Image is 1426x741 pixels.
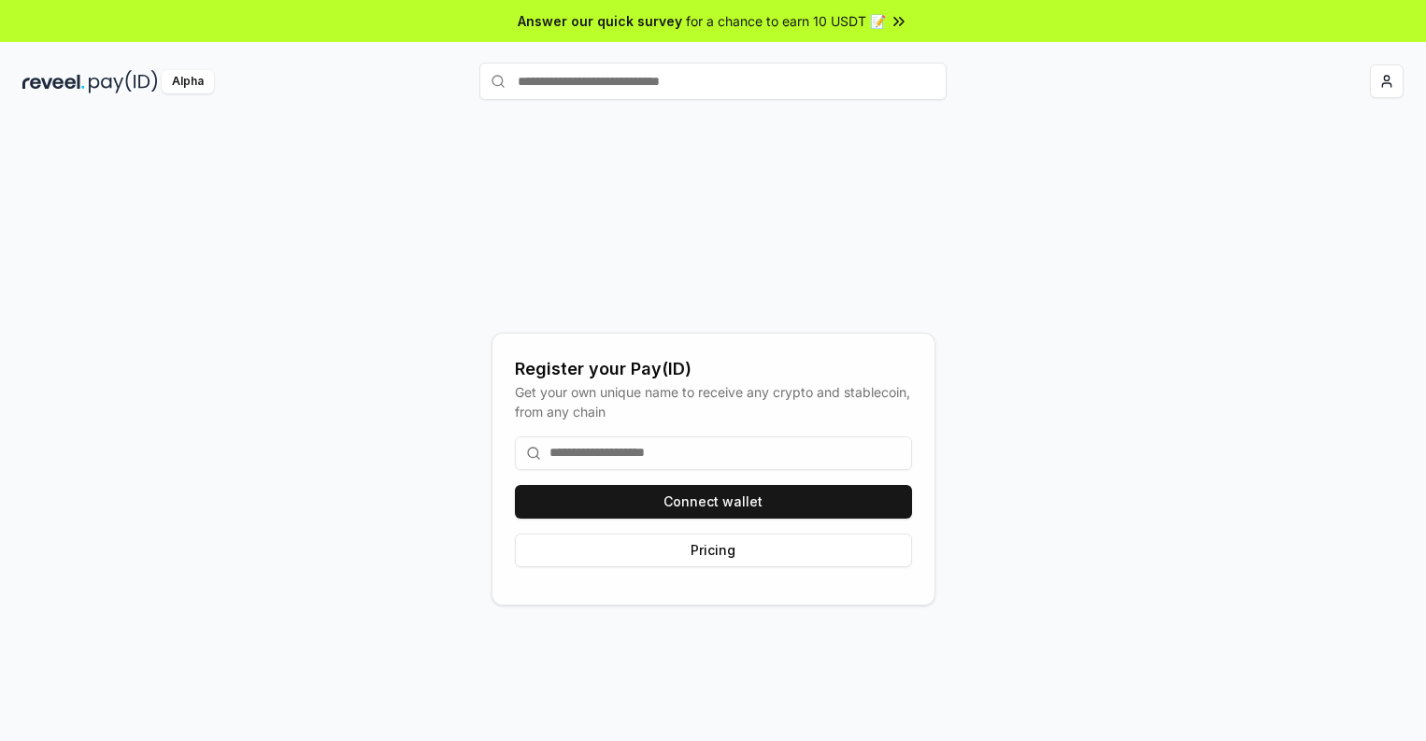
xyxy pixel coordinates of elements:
div: Alpha [162,70,214,93]
img: reveel_dark [22,70,85,93]
div: Get your own unique name to receive any crypto and stablecoin, from any chain [515,382,912,421]
button: Pricing [515,534,912,567]
span: for a chance to earn 10 USDT 📝 [686,11,886,31]
div: Register your Pay(ID) [515,356,912,382]
img: pay_id [89,70,158,93]
span: Answer our quick survey [518,11,682,31]
button: Connect wallet [515,485,912,519]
